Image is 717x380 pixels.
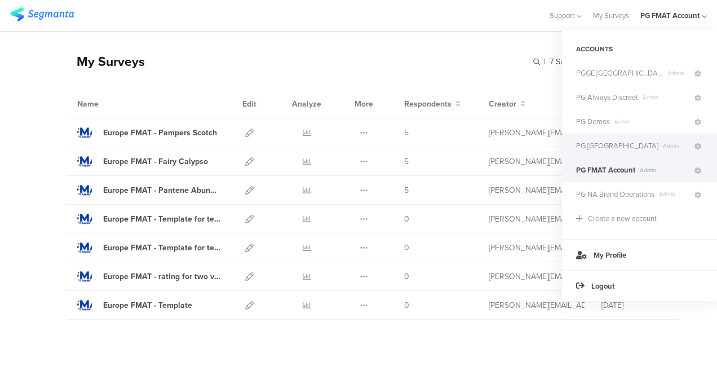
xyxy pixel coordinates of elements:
[594,250,626,260] span: My Profile
[489,184,585,196] div: lopez.f.9@pg.com
[404,98,461,110] button: Respondents
[404,98,452,110] span: Respondents
[489,98,525,110] button: Creator
[77,125,217,140] a: Europe FMAT - Pampers Scotch
[601,299,669,311] div: [DATE]
[103,156,208,167] div: Europe FMAT - Fairy Calypso
[542,56,547,68] span: |
[65,52,145,71] div: My Surveys
[404,242,409,254] span: 0
[10,7,74,21] img: segmanta logo
[576,165,635,175] span: PG FMAT Account
[77,211,220,226] a: Europe FMAT - Template for testing 2
[77,240,220,255] a: Europe FMAT - Template for testing 1
[237,90,262,118] div: Edit
[103,242,220,254] div: Europe FMAT - Template for testing 1
[404,271,409,282] span: 0
[489,213,585,225] div: constantinescu.a@pg.com
[489,242,585,254] div: constantinescu.a@pg.com
[588,213,657,224] div: Create a new account
[77,269,220,284] a: Europe FMAT - rating for two variants
[663,69,693,77] span: Admin
[103,271,220,282] div: Europe FMAT - rating for two variants
[562,239,717,270] a: My Profile
[635,166,693,174] span: Admin
[610,117,693,126] span: Admin
[489,299,585,311] div: constantinescu.a@pg.com
[404,127,409,139] span: 5
[654,190,693,198] span: Admin
[576,140,658,151] span: PG Chile
[290,90,324,118] div: Analyze
[404,299,409,311] span: 0
[489,271,585,282] div: constantinescu.a@pg.com
[103,184,220,196] div: Europe FMAT - Pantene Abundance
[77,298,192,312] a: Europe FMAT - Template
[103,127,217,139] div: Europe FMAT - Pampers Scotch
[489,127,585,139] div: lopez.f.9@pg.com
[404,184,409,196] span: 5
[562,39,717,59] div: ACCOUNTS
[77,183,220,197] a: Europe FMAT - Pantene Abundance
[103,213,220,225] div: Europe FMAT - Template for testing 2
[489,156,585,167] div: lopez.f.9@pg.com
[591,281,614,291] span: Logout
[576,116,610,127] span: PG Demos
[550,56,584,68] span: 7 Surveys
[550,10,574,21] span: Support
[352,90,376,118] div: More
[404,213,409,225] span: 0
[576,68,663,78] span: PGGE Canada
[77,98,145,110] div: Name
[404,156,409,167] span: 5
[489,98,516,110] span: Creator
[576,189,654,200] span: PG NA Brand Operations
[658,142,693,150] span: Admin
[77,154,208,169] a: Europe FMAT - Fairy Calypso
[103,299,192,311] div: Europe FMAT - Template
[638,93,693,101] span: Admin
[576,92,638,103] span: PG Always Discreet
[640,10,700,21] div: PG FMAT Account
